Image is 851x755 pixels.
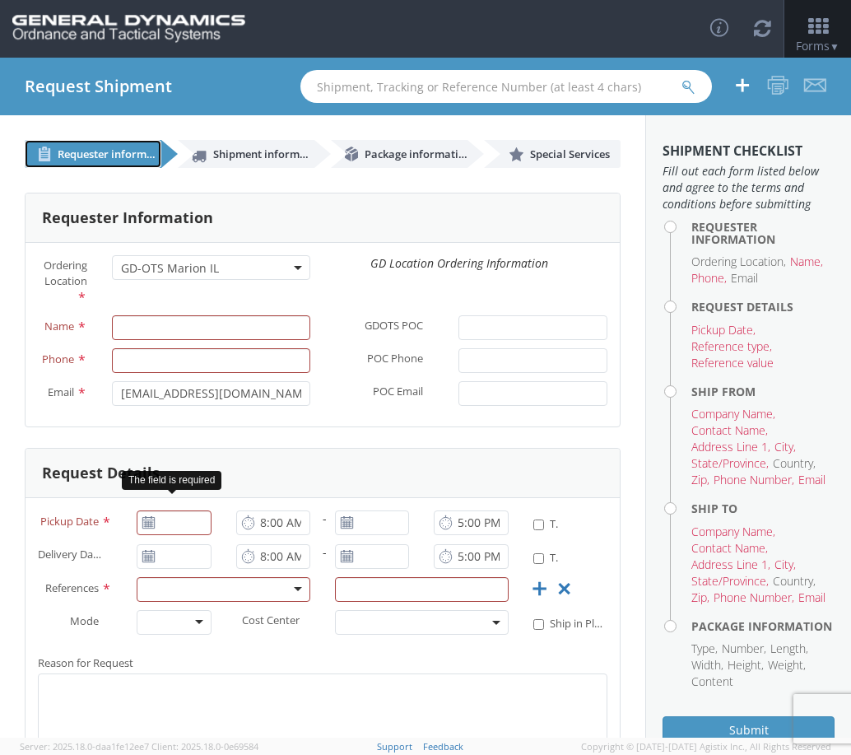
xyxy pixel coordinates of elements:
a: Package information [331,140,467,168]
input: Time Definite [533,553,544,564]
h4: Request Shipment [25,77,172,96]
label: Ship in Place [533,613,607,631]
li: Email [798,590,825,606]
span: Ordering Location [44,258,87,288]
a: Feedback [423,740,463,753]
span: Cost Center [242,613,300,631]
span: GD-OTS Marion IL [121,260,301,276]
li: Name [790,254,823,270]
li: Weight [768,657,806,673]
span: Phone [42,352,74,366]
span: Pickup Date [40,514,99,529]
li: Reference value [691,355,774,371]
span: Package information [365,147,472,161]
h3: Shipment Checklist [663,144,835,159]
a: Shipment information [178,140,314,168]
h4: Request Details [691,301,835,313]
span: Forms [796,38,839,54]
h4: Package Information [691,620,835,632]
button: Submit [663,716,835,744]
span: References [45,580,99,595]
span: Delivery Date [38,547,101,566]
span: GD-OTS Marion IL [112,255,310,280]
img: gd-ots-0c3321f2eb4c994f95cb.png [12,15,245,43]
li: Email [731,270,758,287]
li: Phone Number [714,472,794,488]
li: Address Line 1 [691,557,770,573]
h4: Requester Information [691,221,835,246]
h4: Ship To [691,502,835,515]
h4: Ship From [691,385,835,398]
a: Special Services [484,140,621,168]
input: Time Definite [533,520,544,530]
span: GDOTS POC [365,318,423,337]
li: Country [773,573,816,590]
li: Pickup Date [691,322,756,338]
li: State/Province [691,573,769,590]
li: Length [770,641,808,657]
input: Shipment, Tracking or Reference Number (at least 4 chars) [300,70,712,103]
input: Ship in Place [533,619,544,630]
li: Ordering Location [691,254,786,270]
li: State/Province [691,455,769,472]
span: Email [48,384,74,399]
li: Company Name [691,406,775,422]
li: Height [728,657,764,673]
span: Shipment information [213,147,327,161]
span: Special Services [530,147,610,161]
li: Phone Number [714,590,794,606]
label: Time Definite [533,514,558,532]
a: Requester information [25,140,161,168]
li: Content [691,673,733,690]
a: Support [377,740,412,753]
li: Phone [691,270,727,287]
li: Contact Name [691,422,768,439]
li: Reference type [691,338,772,355]
span: ▼ [830,40,839,54]
li: Contact Name [691,540,768,557]
span: POC Phone [367,351,423,370]
li: Type [691,641,718,657]
span: Server: 2025.18.0-daa1fe12ee7 [20,740,149,753]
li: Zip [691,472,709,488]
li: Address Line 1 [691,439,770,455]
span: Requester information [58,147,174,161]
li: Email [798,472,825,488]
li: Number [722,641,766,657]
span: Mode [70,613,99,628]
i: GD Location Ordering Information [370,255,548,271]
li: Company Name [691,524,775,540]
span: Client: 2025.18.0-0e69584 [151,740,258,753]
h3: Requester Information [42,210,213,226]
li: Zip [691,590,709,606]
span: Copyright © [DATE]-[DATE] Agistix Inc., All Rights Reserved [581,740,831,753]
span: POC Email [373,384,423,403]
li: Width [691,657,723,673]
li: Country [773,455,816,472]
label: Time Definite [533,548,558,566]
span: Name [44,319,74,333]
li: City [774,439,796,455]
span: Reason for Request [38,655,133,670]
h3: Request Details [42,465,160,482]
li: City [774,557,796,573]
div: The field is required [122,471,221,490]
span: Fill out each form listed below and agree to the terms and conditions before submitting [663,163,835,212]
